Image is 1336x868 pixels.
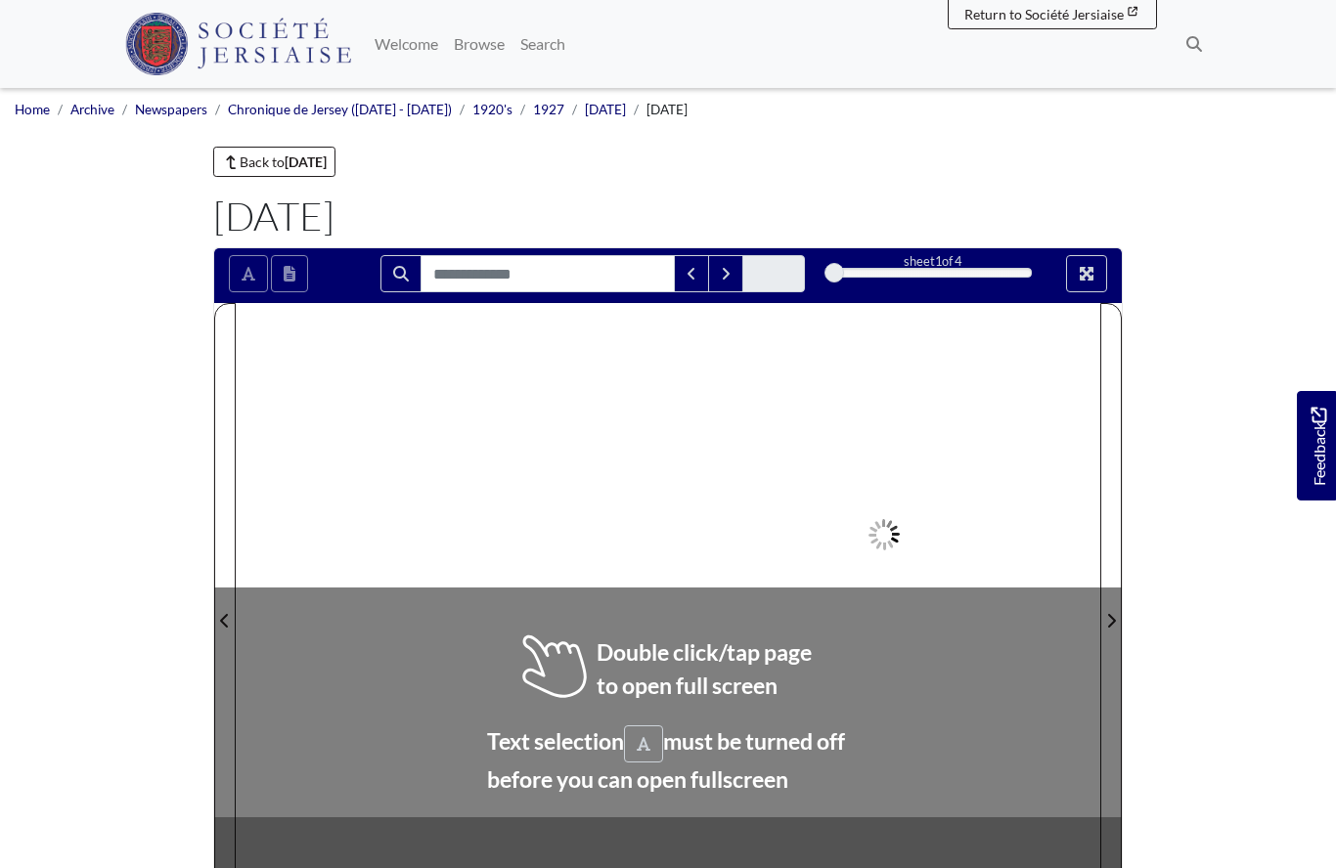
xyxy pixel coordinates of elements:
a: [DATE] [585,102,626,117]
div: sheet of 4 [834,252,1032,271]
a: Home [15,102,50,117]
a: Search [512,24,573,64]
a: Welcome [367,24,446,64]
a: Would you like to provide feedback? [1297,391,1336,500]
img: Société Jersiaise [125,13,351,75]
button: Open transcription window [271,255,308,292]
input: Search for [421,255,675,292]
span: [DATE] [646,102,688,117]
button: Search [380,255,422,292]
button: Next Match [708,255,743,292]
button: Toggle text selection (Alt+T) [229,255,268,292]
a: Browse [446,24,512,64]
span: Feedback [1307,407,1330,486]
a: Back to[DATE] [213,147,335,177]
button: Full screen mode [1066,255,1107,292]
span: 1 [935,253,942,269]
button: Previous Match [674,255,709,292]
a: Archive [70,102,114,117]
a: Newspapers [135,102,207,117]
h1: [DATE] [213,193,1123,239]
span: Return to Société Jersiaise [964,6,1124,22]
a: Société Jersiaise logo [125,8,351,80]
strong: [DATE] [285,153,327,170]
a: 1920's [472,102,512,117]
a: Chronique de Jersey ([DATE] - [DATE]) [228,102,452,117]
a: 1927 [533,102,564,117]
